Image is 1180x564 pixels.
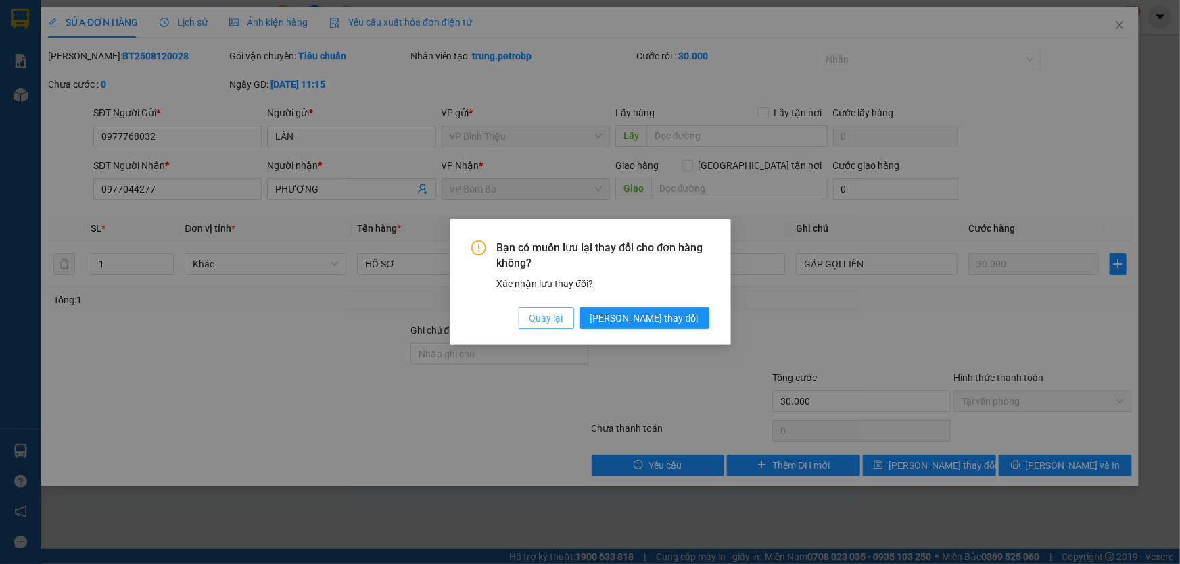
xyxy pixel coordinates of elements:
[580,307,709,329] button: [PERSON_NAME] thay đổi
[519,307,574,329] button: Quay lại
[471,240,486,255] span: exclamation-circle
[529,311,563,326] span: Quay lại
[497,240,709,271] span: Bạn có muốn lưu lại thay đổi cho đơn hàng không?
[497,276,709,291] div: Xác nhận lưu thay đổi?
[590,311,699,326] span: [PERSON_NAME] thay đổi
